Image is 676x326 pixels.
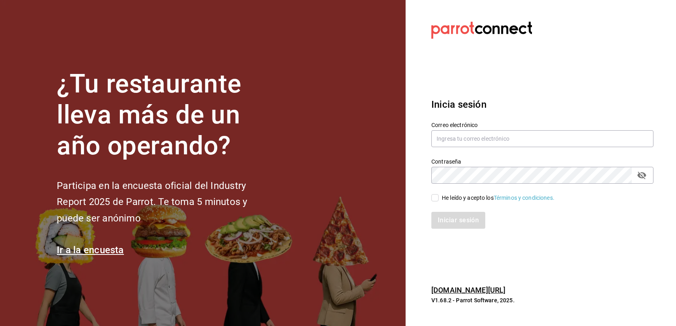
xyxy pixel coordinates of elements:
[431,130,653,147] input: Ingresa tu correo electrónico
[494,195,554,201] a: Términos y condiciones.
[57,244,124,256] a: Ir a la encuesta
[442,194,554,202] div: He leído y acepto los
[57,178,274,227] h2: Participa en la encuesta oficial del Industry Report 2025 de Parrot. Te toma 5 minutos y puede se...
[635,168,649,182] button: passwordField
[431,286,505,294] a: [DOMAIN_NAME][URL]
[431,159,653,164] label: Contraseña
[431,296,648,304] p: V1.68.2 - Parrot Software, 2025.
[431,122,653,128] label: Correo electrónico
[431,97,648,112] h3: Inicia sesión
[57,69,274,161] h1: ¿Tu restaurante lleva más de un año operando?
